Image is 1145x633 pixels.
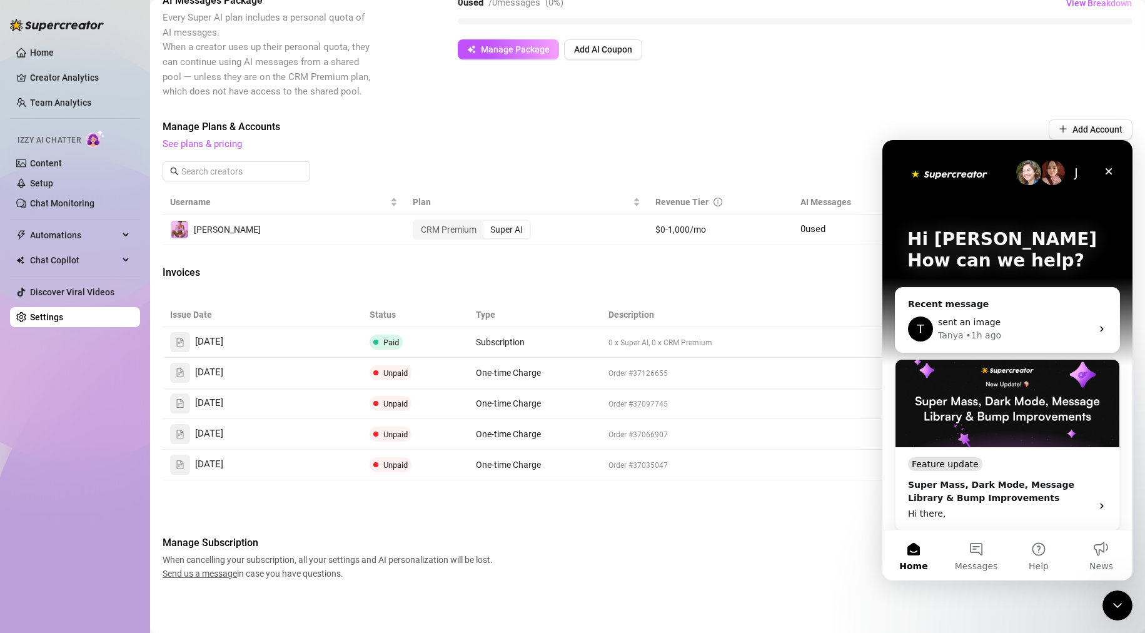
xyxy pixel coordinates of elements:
[30,68,130,88] a: Creator Analytics
[170,167,179,176] span: search
[564,39,642,59] button: Add AI Coupon
[882,140,1132,580] iframe: Intercom live chat
[1102,590,1132,620] iframe: Intercom live chat
[413,220,531,240] div: segmented control
[867,303,973,327] th: Breakdown
[195,427,223,442] span: [DATE]
[458,39,559,59] button: Manage Package
[383,430,408,439] span: Unpaid
[30,225,119,245] span: Automations
[483,221,530,238] div: Super AI
[800,223,825,235] span: 0 used
[171,221,188,238] img: lola
[16,256,24,265] img: Chat Copilot
[608,430,668,439] span: Order #37066907
[30,158,62,168] a: Content
[195,335,223,350] span: [DATE]
[714,198,722,206] span: info-circle
[16,230,26,240] span: thunderbolt
[195,365,223,380] span: [DATE]
[181,165,293,178] input: Search creators
[163,303,362,327] th: Issue Date
[163,138,242,149] a: See plans & pricing
[468,303,601,327] th: Type
[476,368,541,378] span: One-time Charge
[1049,119,1132,139] button: Add Account
[176,338,184,347] span: file-text
[176,399,184,408] span: file-text
[481,44,550,54] span: Manage Package
[476,429,541,439] span: One-time Charge
[383,399,408,408] span: Unpaid
[86,129,105,148] img: AI Chatter
[383,368,408,378] span: Unpaid
[601,327,867,358] td: 0 x Super AI, 0 x CRM Premium
[383,460,408,470] span: Unpaid
[163,12,370,97] span: Every Super AI plan includes a personal quota of AI messages. When a creator uses up their person...
[30,178,53,188] a: Setup
[476,398,541,408] span: One-time Charge
[405,190,648,215] th: Plan
[414,221,483,238] div: CRM Premium
[1072,124,1122,134] span: Add Account
[18,134,81,146] span: Izzy AI Chatter
[195,396,223,411] span: [DATE]
[30,48,54,58] a: Home
[608,461,668,470] span: Order #37035047
[163,119,964,134] span: Manage Plans & Accounts
[655,197,709,207] span: Revenue Tier
[30,312,63,322] a: Settings
[163,190,405,215] th: Username
[608,400,668,408] span: Order #37097745
[476,337,525,347] span: Subscription
[194,225,261,235] span: [PERSON_NAME]
[30,287,114,297] a: Discover Viral Videos
[793,190,987,215] th: AI Messages
[601,303,867,327] th: Description
[163,535,497,550] span: Manage Subscription
[608,369,668,378] span: Order #37126655
[476,460,541,470] span: One-time Charge
[30,98,91,108] a: Team Analytics
[163,553,497,580] span: When cancelling your subscription, all your settings and AI personalization will be lost. in case...
[413,195,630,209] span: Plan
[10,19,104,31] img: logo-BBDzfeDw.svg
[163,265,373,280] span: Invoices
[383,338,399,347] span: Paid
[163,569,237,579] span: Send us a message
[170,195,388,209] span: Username
[30,198,94,208] a: Chat Monitoring
[574,44,632,54] span: Add AI Coupon
[608,338,712,347] span: 0 x Super AI, 0 x CRM Premium
[176,430,184,438] span: file-text
[1059,124,1067,133] span: plus
[648,215,794,245] td: $0-1,000/mo
[362,303,468,327] th: Status
[30,250,119,270] span: Chat Copilot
